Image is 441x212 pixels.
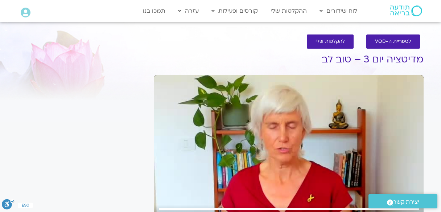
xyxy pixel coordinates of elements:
a: לספריית ה-VOD [366,34,420,49]
a: ההקלטות שלי [267,4,310,18]
span: יצירת קשר [393,197,419,207]
h1: מדיטציה יום 3 – טוב לב [154,54,424,65]
a: עזרה [174,4,202,18]
a: יצירת קשר [368,194,437,208]
a: לוח שידורים [316,4,361,18]
a: להקלטות שלי [307,34,354,49]
span: לספריית ה-VOD [375,39,411,44]
a: תמכו בנו [139,4,169,18]
a: קורסים ופעילות [208,4,261,18]
img: תודעה בריאה [390,5,422,16]
span: להקלטות שלי [316,39,345,44]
